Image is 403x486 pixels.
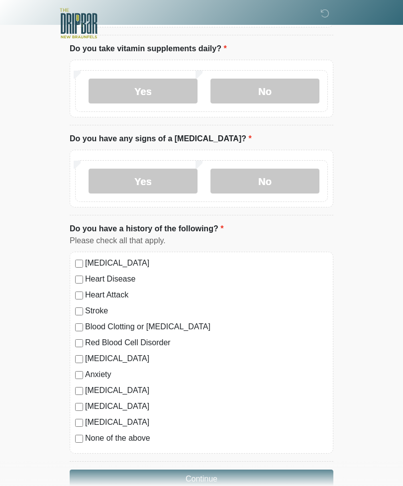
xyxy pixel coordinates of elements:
[85,321,328,333] label: Blood Clotting or [MEDICAL_DATA]
[75,387,83,395] input: [MEDICAL_DATA]
[75,339,83,347] input: Red Blood Cell Disorder
[70,235,333,247] div: Please check all that apply.
[85,257,328,269] label: [MEDICAL_DATA]
[85,369,328,381] label: Anxiety
[85,305,328,317] label: Stroke
[75,355,83,363] input: [MEDICAL_DATA]
[85,385,328,396] label: [MEDICAL_DATA]
[75,435,83,443] input: None of the above
[75,292,83,299] input: Heart Attack
[85,289,328,301] label: Heart Attack
[70,223,223,235] label: Do you have a history of the following?
[210,169,319,194] label: No
[75,419,83,427] input: [MEDICAL_DATA]
[60,7,98,40] img: The DRIPBaR - New Braunfels Logo
[75,403,83,411] input: [MEDICAL_DATA]
[210,79,319,103] label: No
[85,353,328,365] label: [MEDICAL_DATA]
[85,400,328,412] label: [MEDICAL_DATA]
[70,43,227,55] label: Do you take vitamin supplements daily?
[70,133,252,145] label: Do you have any signs of a [MEDICAL_DATA]?
[85,416,328,428] label: [MEDICAL_DATA]
[89,169,198,194] label: Yes
[75,371,83,379] input: Anxiety
[85,273,328,285] label: Heart Disease
[75,276,83,284] input: Heart Disease
[89,79,198,103] label: Yes
[85,337,328,349] label: Red Blood Cell Disorder
[75,260,83,268] input: [MEDICAL_DATA]
[75,307,83,315] input: Stroke
[75,323,83,331] input: Blood Clotting or [MEDICAL_DATA]
[85,432,328,444] label: None of the above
